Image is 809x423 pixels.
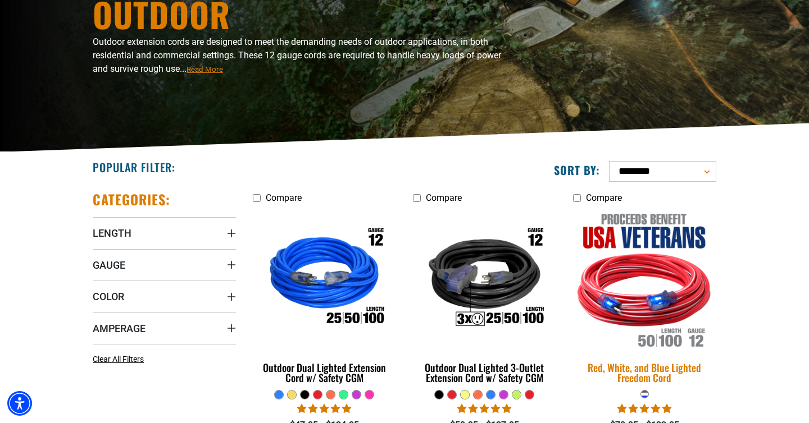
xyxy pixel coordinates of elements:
h2: Popular Filter: [93,160,175,174]
a: Clear All Filters [93,353,148,365]
span: Read More [187,65,223,73]
a: Outdoor Dual Lighted Extension Cord w/ Safety CGM Outdoor Dual Lighted Extension Cord w/ Safety CGM [253,209,396,389]
span: 5.00 stars [617,403,671,414]
a: Red, White, and Blue Lighted Freedom Cord Red, White, and Blue Lighted Freedom Cord [573,209,716,389]
summary: Color [93,281,236,312]
span: Outdoor extension cords are designed to meet the demanding needs of outdoor applications, in both... [93,36,501,74]
summary: Gauge [93,249,236,281]
label: Sort by: [554,163,600,177]
a: Outdoor Dual Lighted 3-Outlet Extension Cord w/ Safety CGM Outdoor Dual Lighted 3-Outlet Extensio... [413,209,556,389]
summary: Length [93,217,236,249]
span: Length [93,227,131,240]
span: 4.80 stars [457,403,511,414]
div: Outdoor Dual Lighted 3-Outlet Extension Cord w/ Safety CGM [413,362,556,383]
span: Compare [586,192,622,203]
span: 4.81 stars [297,403,351,414]
img: Outdoor Dual Lighted 3-Outlet Extension Cord w/ Safety CGM [413,214,555,343]
span: Compare [266,192,302,203]
div: Outdoor Dual Lighted Extension Cord w/ Safety CGM [253,362,396,383]
img: Red, White, and Blue Lighted Freedom Cord [566,207,723,351]
span: Gauge [93,259,125,272]
summary: Amperage [93,312,236,344]
h2: Categories: [93,191,170,208]
img: Outdoor Dual Lighted Extension Cord w/ Safety CGM [254,214,396,343]
span: Color [93,290,124,303]
span: Clear All Filters [93,355,144,364]
span: Compare [426,192,462,203]
div: Red, White, and Blue Lighted Freedom Cord [573,362,716,383]
span: Amperage [93,322,146,335]
div: Accessibility Menu [7,391,32,416]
